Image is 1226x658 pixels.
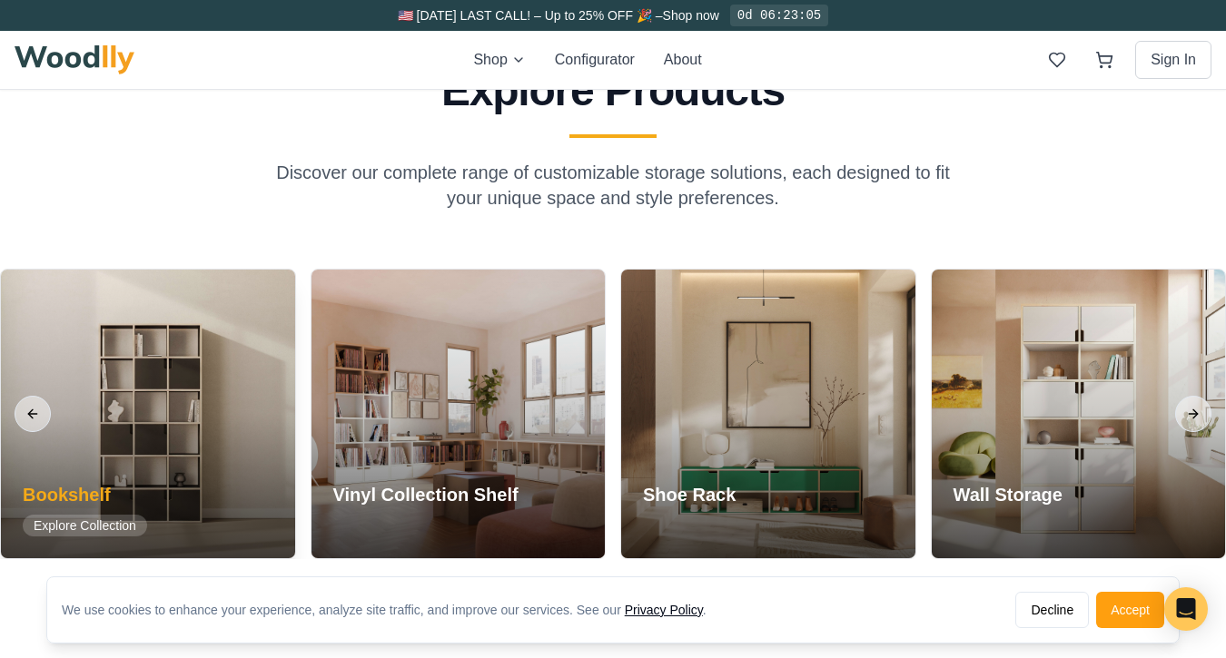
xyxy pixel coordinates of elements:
button: Shop [473,49,525,71]
span: Explore Collection [23,515,147,536]
h3: Shoe Rack [643,482,767,507]
img: Woodlly [15,45,134,74]
h2: Explore Products [22,69,1204,113]
span: 🇺🇸 [DATE] LAST CALL! – Up to 25% OFF 🎉 – [398,8,663,23]
p: Discover our complete range of customizable storage solutions, each designed to fit your unique s... [264,160,962,211]
button: Decline [1015,592,1089,628]
a: Privacy Policy [625,603,703,617]
button: Accept [1096,592,1164,628]
div: 0d 06:23:05 [730,5,828,26]
h3: Wall Storage [954,482,1078,507]
div: Open Intercom Messenger [1164,587,1208,631]
button: Sign In [1135,41,1211,79]
button: About [664,49,702,71]
button: Configurator [555,49,635,71]
div: We use cookies to enhance your experience, analyze site traffic, and improve our services. See our . [62,601,721,619]
h3: Bookshelf [23,482,147,507]
a: Shop now [663,8,719,23]
h3: Vinyl Collection Shelf [333,482,519,507]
